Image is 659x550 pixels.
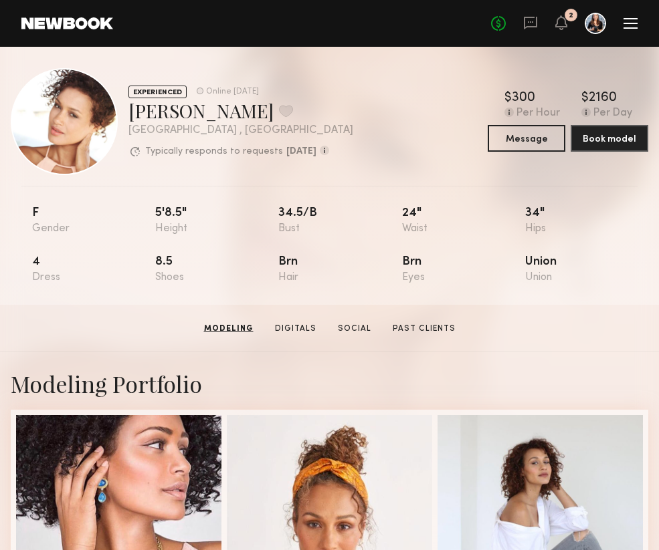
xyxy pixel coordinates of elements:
[569,12,573,19] div: 2
[199,323,259,335] a: Modeling
[488,125,565,152] button: Message
[155,207,278,235] div: 5'8.5"
[387,323,461,335] a: Past Clients
[512,92,535,105] div: 300
[593,108,632,120] div: Per Day
[128,125,353,136] div: [GEOGRAPHIC_DATA] , [GEOGRAPHIC_DATA]
[286,147,316,156] b: [DATE]
[270,323,322,335] a: Digitals
[402,256,525,283] div: Brn
[155,256,278,283] div: 8.5
[206,88,259,96] div: Online [DATE]
[128,98,353,123] div: [PERSON_NAME]
[32,256,155,283] div: 4
[145,147,283,156] p: Typically responds to requests
[581,92,589,105] div: $
[32,207,155,235] div: F
[525,256,648,283] div: Union
[525,207,648,235] div: 34"
[571,125,648,152] button: Book model
[589,92,617,105] div: 2160
[516,108,560,120] div: Per Hour
[11,368,648,399] div: Modeling Portfolio
[278,256,401,283] div: Brn
[402,207,525,235] div: 24"
[278,207,401,235] div: 34.5/b
[128,86,187,98] div: EXPERIENCED
[504,92,512,105] div: $
[333,323,377,335] a: Social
